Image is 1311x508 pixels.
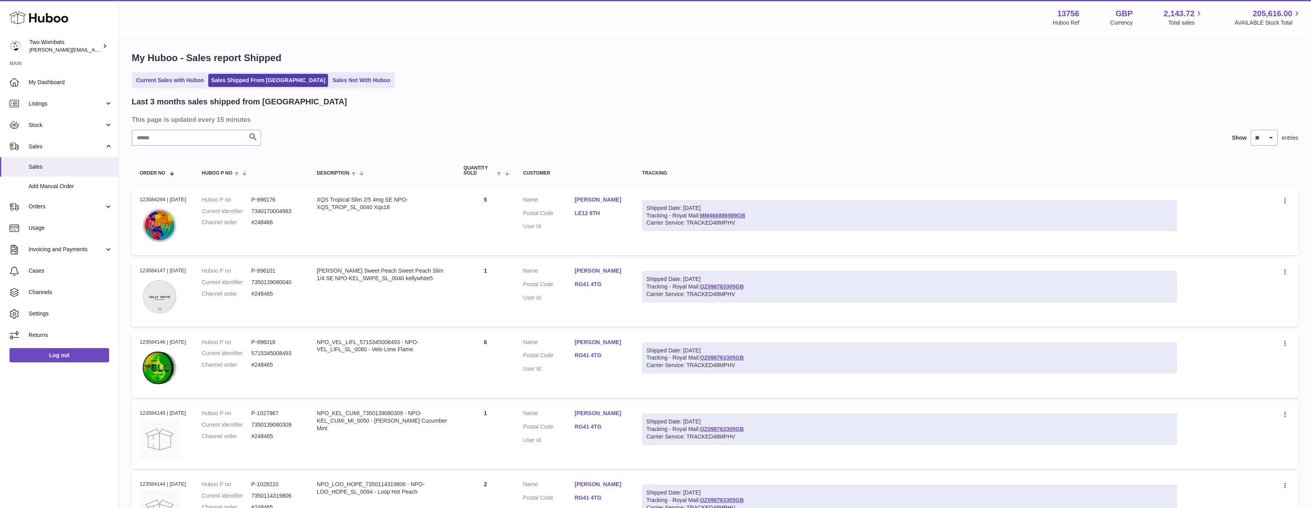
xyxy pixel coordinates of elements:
dd: #248465 [251,361,301,369]
span: 205,616.00 [1253,8,1292,19]
td: 6 [456,331,515,398]
dt: Current identifier [202,492,251,500]
a: Sales Not With Huboo [330,74,393,87]
dd: P-996101 [251,267,301,275]
div: Customer [523,171,626,176]
dt: Current identifier [202,421,251,429]
a: OZ098763305GB [700,354,744,361]
h3: This page is updated every 15 minutes [132,115,1296,124]
div: NPO_KEL_CUMI_7350139080309 - NPO-KEL_CUMI_MI_0050 - [PERSON_NAME] Cucumber Mint [317,410,448,432]
img: Velo_Heating_Lime_Flame_Slim_3_6_Nicotine_Pouches-5715345008493.webp [140,348,179,388]
div: Tracking - Royal Mail: [642,414,1177,445]
dt: Huboo P no [202,196,251,204]
a: Log out [10,348,109,362]
dd: #248466 [251,219,301,226]
dt: Current identifier [202,350,251,357]
span: Orders [29,203,104,210]
span: Sales [29,163,113,171]
a: [PERSON_NAME] [575,339,626,346]
label: Show [1232,134,1247,142]
dt: Postal Code [523,352,575,361]
a: OZ098763305GB [700,426,744,432]
div: Tracking - Royal Mail: [642,271,1177,302]
div: NPO_VEL_LIFL_5715345008493 - NPO-VEL_LIFL_SL_0080 - Velo Lime Flame [317,339,448,354]
dt: Channel order [202,290,251,298]
a: OZ098763305GB [700,497,744,503]
a: 2,143.72 Total sales [1164,8,1204,27]
div: 123584146 | [DATE] [140,339,186,346]
dd: 5715345008493 [251,350,301,357]
span: 2,143.72 [1164,8,1195,19]
a: RG41 4TG [575,494,626,502]
span: Description [317,171,349,176]
dt: User Id [523,437,575,444]
span: Sales [29,143,104,150]
dt: Huboo P no [202,410,251,417]
div: 123584147 | [DATE] [140,267,186,274]
dt: Huboo P no [202,339,251,346]
div: Shipped Date: [DATE] [647,275,1173,283]
dd: P-996016 [251,339,301,346]
div: Tracking - Royal Mail: [642,343,1177,374]
dt: Postal Code [523,423,575,433]
div: 123584294 | [DATE] [140,196,186,203]
a: MM466886989GB [700,212,745,219]
h2: Last 3 months sales shipped from [GEOGRAPHIC_DATA] [132,96,347,107]
div: Tracking - Royal Mail: [642,200,1177,231]
dt: Current identifier [202,279,251,286]
span: Returns [29,331,113,339]
div: Currency [1110,19,1133,27]
dt: Channel order [202,433,251,440]
span: AVAILABLE Stock Total [1234,19,1301,27]
dt: Current identifier [202,208,251,215]
a: Current Sales with Huboo [133,74,207,87]
div: Shipped Date: [DATE] [647,418,1173,425]
div: Shipped Date: [DATE] [647,204,1173,212]
span: Listings [29,100,104,108]
dd: #248465 [251,290,301,298]
dt: Postal Code [523,281,575,290]
dd: 7350114319806 [251,492,301,500]
dd: 7350139080040 [251,279,301,286]
dd: P-1027967 [251,410,301,417]
dt: Huboo P no [202,481,251,488]
a: RG41 4TG [575,352,626,359]
img: alan@twowombats.com [10,40,21,52]
div: NPO_LOO_HOPE_7350114319806 - NPO-LOO_HOPE_SL_0094 - Loop Hot Peach [317,481,448,496]
img: XQS_Tropical_Slim_2_5_4mg_Nicotine_Pouches-7340170004983.webp [140,206,179,245]
a: [PERSON_NAME] [575,410,626,417]
div: Carrier Service: TRACKED48MPHV [647,362,1173,369]
a: RG41 4TG [575,423,626,431]
div: 123584144 | [DATE] [140,481,186,488]
img: Kelly_White_Sweet_Peach_Slim_1_4_Nicotine_Pouches-7350139080040.webp [140,277,179,317]
dt: Postal Code [523,210,575,219]
div: Carrier Service: TRACKED48MPHV [647,291,1173,298]
dd: #248465 [251,433,301,440]
a: Sales Shipped From [GEOGRAPHIC_DATA] [208,74,328,87]
dt: Postal Code [523,494,575,504]
div: Carrier Service: TRACKED48MPHV [647,433,1173,441]
div: Shipped Date: [DATE] [647,347,1173,354]
dt: Name [523,410,575,419]
span: Total sales [1168,19,1204,27]
dt: Name [523,267,575,277]
div: Shipped Date: [DATE] [647,489,1173,496]
h1: My Huboo - Sales report Shipped [132,52,1298,64]
a: OZ098763305GB [700,283,744,290]
strong: GBP [1115,8,1132,19]
span: Order No [140,171,165,176]
a: 205,616.00 AVAILABLE Stock Total [1234,8,1301,27]
span: Cases [29,267,113,275]
a: [PERSON_NAME] [575,196,626,204]
span: Channels [29,289,113,296]
dd: 7340170004983 [251,208,301,215]
div: Carrier Service: TRACKED48MPHV [647,219,1173,227]
dt: Name [523,339,575,348]
td: 1 [456,402,515,469]
dd: 7350139080309 [251,421,301,429]
span: Add Manual Order [29,183,113,190]
a: [PERSON_NAME] [575,267,626,275]
span: Quantity Sold [464,165,495,176]
div: [PERSON_NAME] Sweet Peach Sweet Peach Slim 1/4 SE NPO-KEL_SWPE_SL_0040 kellywhite5 [317,267,448,282]
dt: User Id [523,365,575,373]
